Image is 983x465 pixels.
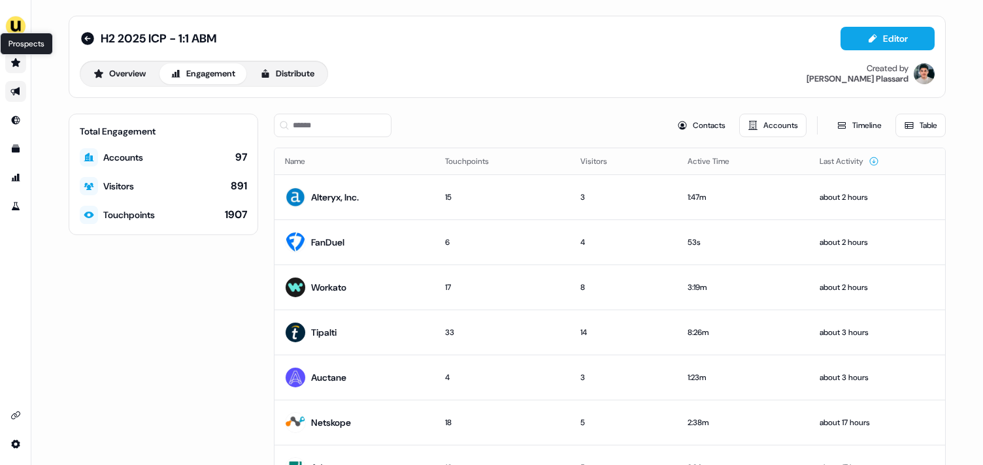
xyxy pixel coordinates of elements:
[311,371,346,384] div: Auctane
[739,114,807,137] button: Accounts
[311,326,337,339] div: Tipalti
[688,150,745,173] button: Active Time
[159,63,246,84] button: Engagement
[311,236,344,249] div: FanDuel
[580,416,667,429] div: 5
[5,196,26,217] a: Go to experiments
[103,151,143,164] div: Accounts
[231,179,247,193] div: 891
[5,405,26,426] a: Go to integrations
[80,125,247,138] div: Total Engagement
[688,281,799,294] div: 3:19m
[688,371,799,384] div: 1:23m
[820,371,935,384] div: about 3 hours
[820,326,935,339] div: about 3 hours
[580,150,623,173] button: Visitors
[580,236,667,249] div: 4
[445,150,505,173] button: Touchpoints
[688,326,799,339] div: 8:26m
[249,63,325,84] button: Distribute
[101,31,216,46] span: H2 2025 ICP - 1:1 ABM
[5,52,26,73] a: Go to prospects
[445,281,560,294] div: 17
[311,191,359,204] div: Alteryx, Inc.
[445,371,560,384] div: 4
[895,114,946,137] button: Table
[445,191,560,204] div: 15
[445,416,560,429] div: 18
[445,236,560,249] div: 6
[103,180,134,193] div: Visitors
[235,150,247,165] div: 97
[820,191,935,204] div: about 2 hours
[688,416,799,429] div: 2:38m
[5,167,26,188] a: Go to attribution
[5,434,26,455] a: Go to integrations
[867,63,908,74] div: Created by
[311,416,351,429] div: Netskope
[580,371,667,384] div: 3
[225,208,247,222] div: 1907
[311,281,346,294] div: Workato
[688,191,799,204] div: 1:47m
[914,63,935,84] img: Vincent
[580,191,667,204] div: 3
[103,208,155,221] div: Touchpoints
[828,114,890,137] button: Timeline
[841,27,935,50] button: Editor
[820,416,935,429] div: about 17 hours
[820,150,879,173] button: Last Activity
[5,138,26,159] a: Go to templates
[669,114,734,137] button: Contacts
[275,148,435,174] th: Name
[807,74,908,84] div: [PERSON_NAME] Plassard
[688,236,799,249] div: 53s
[82,63,157,84] button: Overview
[820,281,935,294] div: about 2 hours
[580,281,667,294] div: 8
[580,326,667,339] div: 14
[820,236,935,249] div: about 2 hours
[841,33,935,47] a: Editor
[5,81,26,102] a: Go to outbound experience
[445,326,560,339] div: 33
[5,110,26,131] a: Go to Inbound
